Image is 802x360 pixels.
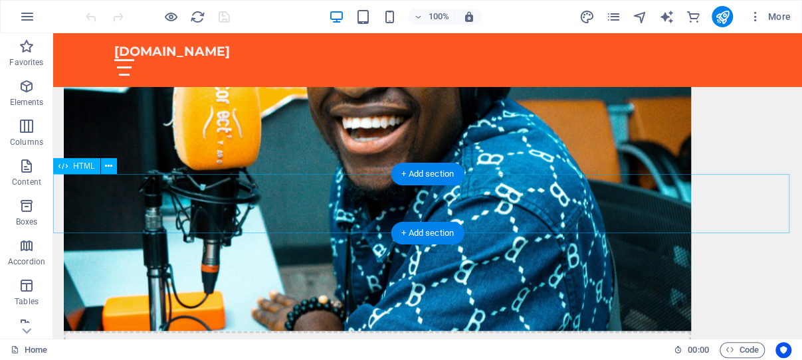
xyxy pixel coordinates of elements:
button: text_generator [658,9,674,25]
button: design [579,9,595,25]
button: Code [720,342,765,358]
p: Elements [10,97,44,108]
i: Commerce [685,9,700,25]
button: 100% [408,9,455,25]
i: AI Writer [658,9,674,25]
p: Tables [15,296,39,307]
button: pages [605,9,621,25]
p: Boxes [16,217,38,227]
button: navigator [632,9,648,25]
div: + Add section [391,163,464,185]
span: More [749,10,791,23]
span: Code [726,342,759,358]
span: HTML [73,162,95,170]
i: On resize automatically adjust zoom level to fit chosen device. [462,11,474,23]
button: commerce [685,9,701,25]
a: Click to cancel selection. Double-click to open Pages [11,342,47,358]
span: 00 00 [688,342,708,358]
div: + Add section [391,222,464,244]
p: Favorites [9,57,43,68]
i: Navigator [632,9,647,25]
i: Reload page [190,9,205,25]
button: More [744,6,796,27]
i: Design (Ctrl+Alt+Y) [579,9,594,25]
span: : [697,345,699,355]
p: Columns [10,137,43,147]
h6: Session time [674,342,709,358]
button: reload [189,9,205,25]
button: publish [712,6,733,27]
p: Accordion [8,256,45,267]
h6: 100% [428,9,449,25]
button: Usercentrics [775,342,791,358]
p: Content [12,177,41,187]
button: Click here to leave preview mode and continue editing [163,9,179,25]
i: Pages (Ctrl+Alt+S) [605,9,621,25]
i: Publish [714,9,730,25]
